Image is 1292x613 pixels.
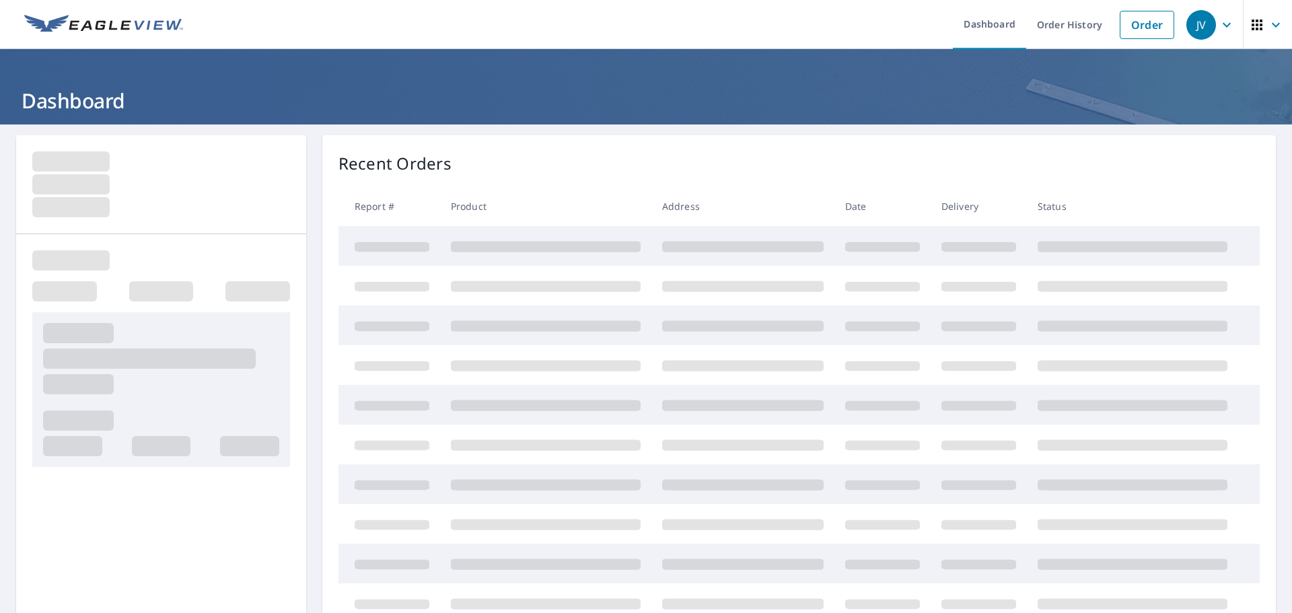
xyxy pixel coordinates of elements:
[338,151,452,176] p: Recent Orders
[1186,10,1216,40] div: JV
[1120,11,1174,39] a: Order
[440,186,651,226] th: Product
[1027,186,1238,226] th: Status
[931,186,1027,226] th: Delivery
[16,87,1276,114] h1: Dashboard
[338,186,440,226] th: Report #
[24,15,183,35] img: EV Logo
[834,186,931,226] th: Date
[651,186,834,226] th: Address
